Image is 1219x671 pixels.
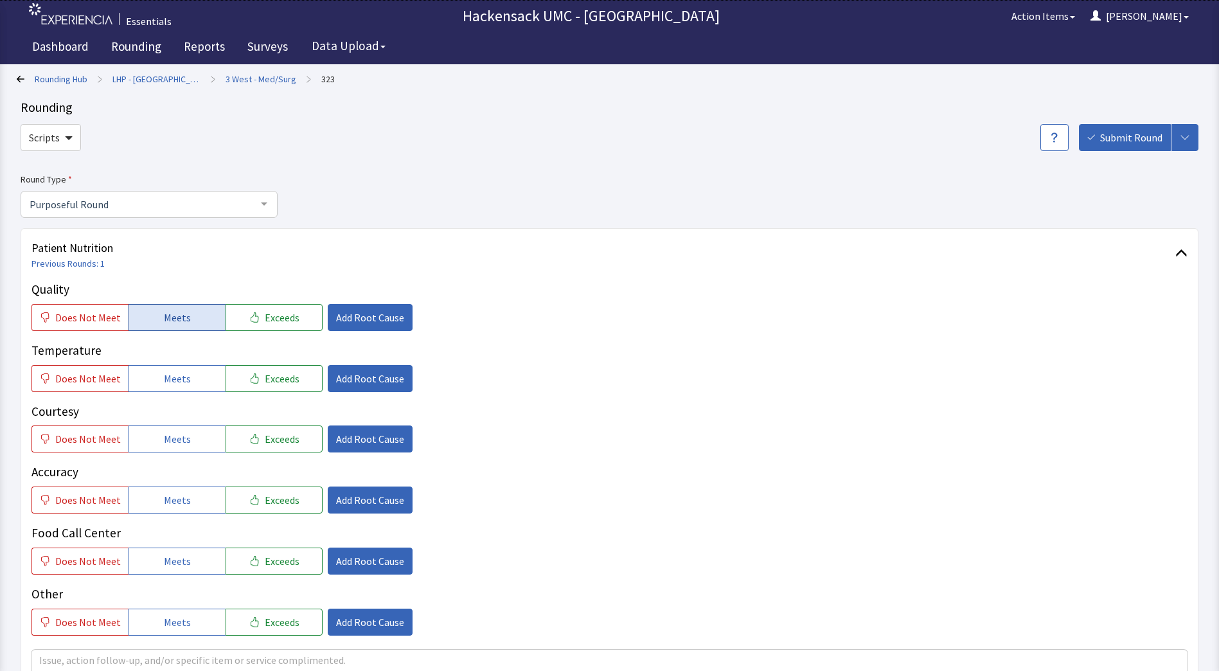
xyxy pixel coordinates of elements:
[55,553,121,569] span: Does Not Meet
[321,73,335,85] a: 323
[31,425,129,452] button: Does Not Meet
[328,487,413,514] button: Add Root Cause
[31,609,129,636] button: Does Not Meet
[29,130,60,145] span: Scripts
[1004,3,1083,29] button: Action Items
[129,548,226,575] button: Meets
[336,310,404,325] span: Add Root Cause
[336,431,404,447] span: Add Root Cause
[31,258,105,269] a: Previous Rounds: 1
[31,341,1188,360] p: Temperature
[328,425,413,452] button: Add Root Cause
[55,492,121,508] span: Does Not Meet
[226,609,323,636] button: Exceeds
[129,609,226,636] button: Meets
[21,172,278,187] label: Round Type
[129,304,226,331] button: Meets
[211,66,215,92] span: >
[164,553,191,569] span: Meets
[112,73,200,85] a: LHP - [GEOGRAPHIC_DATA]
[336,492,404,508] span: Add Root Cause
[265,310,299,325] span: Exceeds
[336,614,404,630] span: Add Root Cause
[226,425,323,452] button: Exceeds
[265,492,299,508] span: Exceeds
[102,32,171,64] a: Rounding
[55,371,121,386] span: Does Not Meet
[164,371,191,386] span: Meets
[226,548,323,575] button: Exceeds
[164,310,191,325] span: Meets
[265,553,299,569] span: Exceeds
[164,492,191,508] span: Meets
[226,365,323,392] button: Exceeds
[31,548,129,575] button: Does Not Meet
[336,553,404,569] span: Add Root Cause
[31,280,1188,299] p: Quality
[21,124,81,151] button: Scripts
[307,66,311,92] span: >
[164,614,191,630] span: Meets
[126,13,172,29] div: Essentials
[129,365,226,392] button: Meets
[1100,130,1162,145] span: Submit Round
[55,310,121,325] span: Does Not Meet
[265,614,299,630] span: Exceeds
[22,32,98,64] a: Dashboard
[55,614,121,630] span: Does Not Meet
[1083,3,1197,29] button: [PERSON_NAME]
[98,66,102,92] span: >
[336,371,404,386] span: Add Root Cause
[31,239,1175,257] span: Patient Nutrition
[31,304,129,331] button: Does Not Meet
[1079,124,1171,151] button: Submit Round
[238,32,298,64] a: Surveys
[328,365,413,392] button: Add Root Cause
[29,3,112,24] img: experiencia_logo.png
[328,609,413,636] button: Add Root Cause
[31,463,1188,481] p: Accuracy
[178,6,1004,26] p: Hackensack UMC - [GEOGRAPHIC_DATA]
[174,32,235,64] a: Reports
[129,425,226,452] button: Meets
[31,402,1188,421] p: Courtesy
[265,371,299,386] span: Exceeds
[226,73,296,85] a: 3 West - Med/Surg
[31,524,1188,542] p: Food Call Center
[21,98,1198,116] div: Rounding
[164,431,191,447] span: Meets
[265,431,299,447] span: Exceeds
[328,548,413,575] button: Add Root Cause
[55,431,121,447] span: Does Not Meet
[328,304,413,331] button: Add Root Cause
[226,487,323,514] button: Exceeds
[31,487,129,514] button: Does Not Meet
[31,365,129,392] button: Does Not Meet
[31,585,1188,604] p: Other
[26,197,251,211] span: Purposeful Round
[226,304,323,331] button: Exceeds
[304,34,393,58] button: Data Upload
[35,73,87,85] a: Rounding Hub
[129,487,226,514] button: Meets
